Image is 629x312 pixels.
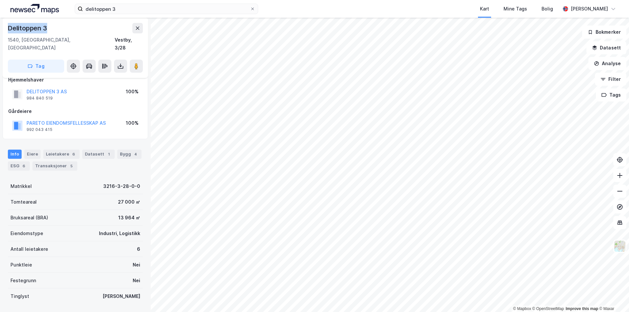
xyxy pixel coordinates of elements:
[8,23,48,33] div: Delitoppen 3
[70,151,77,157] div: 6
[596,88,626,101] button: Tags
[480,5,489,13] div: Kart
[68,163,75,169] div: 5
[115,36,143,52] div: Vestby, 3/28
[82,150,115,159] div: Datasett
[8,150,22,159] div: Info
[27,127,52,132] div: 992 043 415
[103,292,140,300] div: [PERSON_NAME]
[10,198,37,206] div: Tomteareal
[117,150,142,159] div: Bygg
[8,60,64,73] button: Tag
[10,292,29,300] div: Tinglyst
[588,57,626,70] button: Analyse
[8,161,30,171] div: ESG
[132,151,139,157] div: 4
[8,76,143,84] div: Hjemmelshaver
[103,182,140,190] div: 3216-3-28-0-0
[614,240,626,252] img: Z
[10,261,32,269] div: Punktleie
[542,5,553,13] div: Bolig
[10,277,36,284] div: Festegrunn
[27,96,53,101] div: 984 840 519
[10,214,48,222] div: Bruksareal (BRA)
[513,306,531,311] a: Mapbox
[126,88,139,96] div: 100%
[582,26,626,39] button: Bokmerker
[105,151,112,157] div: 1
[133,277,140,284] div: Nei
[596,281,629,312] iframe: Chat Widget
[118,214,140,222] div: 13 964 ㎡
[32,161,77,171] div: Transaksjoner
[43,150,80,159] div: Leietakere
[10,4,59,14] img: logo.a4113a55bc3d86da70a041830d287a7e.svg
[10,245,48,253] div: Antall leietakere
[10,182,32,190] div: Matrikkel
[24,150,41,159] div: Eiere
[566,306,598,311] a: Improve this map
[10,229,43,237] div: Eiendomstype
[83,4,250,14] input: Søk på adresse, matrikkel, gårdeiere, leietakere eller personer
[137,245,140,253] div: 6
[99,229,140,237] div: Industri, Logistikk
[586,41,626,54] button: Datasett
[571,5,608,13] div: [PERSON_NAME]
[8,36,115,52] div: 1540, [GEOGRAPHIC_DATA], [GEOGRAPHIC_DATA]
[8,107,143,115] div: Gårdeiere
[126,119,139,127] div: 100%
[21,163,27,169] div: 6
[133,261,140,269] div: Nei
[118,198,140,206] div: 27 000 ㎡
[595,73,626,86] button: Filter
[532,306,564,311] a: OpenStreetMap
[504,5,527,13] div: Mine Tags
